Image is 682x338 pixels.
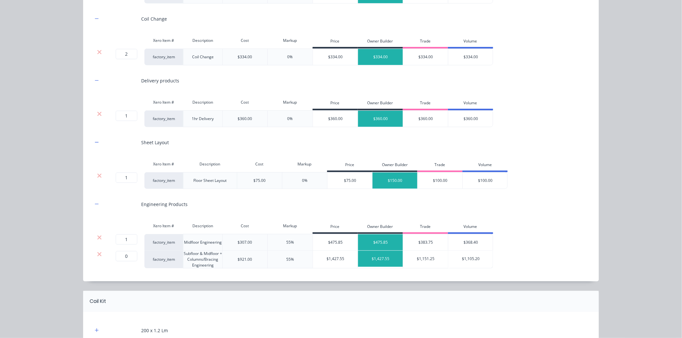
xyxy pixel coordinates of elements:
div: 0% [287,116,293,122]
div: Markup [268,220,313,232]
div: $307.00 [238,239,252,245]
div: Owner Builder [372,159,417,172]
div: Trade [417,159,463,172]
div: $334.00 [358,49,403,65]
div: Markup [282,158,327,171]
div: $75.00 [327,173,373,189]
div: Markup [268,34,313,47]
div: 55% [286,239,294,245]
div: Volume [448,221,493,234]
div: $360.00 [238,116,252,122]
div: Price [313,36,358,49]
div: Coil Kit [90,297,106,305]
div: Coil Change [141,15,167,22]
div: $1,105.20 [448,251,493,267]
div: $334.00 [448,49,493,65]
div: $75.00 [254,178,266,183]
div: Volume [448,36,493,49]
div: $1,427.55 [313,251,358,267]
div: Volume [463,159,508,172]
div: $368.40 [448,234,493,250]
div: Owner Builder [358,221,403,234]
div: $360.00 [403,111,448,127]
div: Xero Item # [144,34,183,47]
div: Xero Item # [144,220,183,232]
div: $921.00 [238,257,252,262]
div: 0% [287,54,293,60]
div: Price [313,221,358,234]
div: 1hr Delivery [183,110,222,127]
input: ? [116,111,137,121]
div: Xero Item # [144,96,183,109]
div: $100.00 [463,173,508,189]
div: Cost [237,158,282,171]
div: Midfloor Engineering [183,234,222,251]
div: Cost [222,34,268,47]
div: $334.00 [313,49,358,65]
div: Price [313,98,358,110]
div: Description [183,96,222,109]
div: Xero Item # [144,158,183,171]
div: Volume [448,98,493,110]
div: Owner Builder [358,36,403,49]
div: Price [327,159,372,172]
div: Delivery products [141,77,179,84]
input: ? [116,251,137,261]
div: factory_item [144,172,183,189]
div: $1,427.55 [358,251,403,267]
div: Subfloor & Midfloor + Columns/Bracing Engineering [183,251,222,268]
div: Trade [403,98,448,110]
div: Coil Change [183,49,222,65]
div: 55% [286,257,294,262]
input: ? [116,234,137,245]
div: $360.00 [313,111,358,127]
div: 200 x 1.2 Lm [141,327,168,334]
div: Sheet Layout [141,139,169,146]
div: $360.00 [358,111,403,127]
div: Description [183,158,237,171]
div: factory_item [144,110,183,127]
div: $334.00 [238,54,252,60]
div: $334.00 [403,49,448,65]
div: factory_item [144,251,183,268]
div: factory_item [144,234,183,251]
div: $150.00 [373,173,418,189]
div: Description [183,34,222,47]
div: Floor Sheet Layout [183,172,237,189]
div: Owner Builder [358,98,403,110]
input: ? [116,173,137,183]
div: $100.00 [418,173,463,189]
div: $360.00 [448,111,493,127]
div: Description [183,220,222,232]
div: Cost [222,220,268,232]
div: Cost [222,96,268,109]
div: 0% [302,178,307,183]
div: Markup [268,96,313,109]
div: factory_item [144,49,183,65]
div: $475.85 [358,234,403,250]
input: ? [116,49,137,59]
div: $1,151.25 [403,251,448,267]
div: $383.75 [403,234,448,250]
div: $475.85 [313,234,358,250]
div: Trade [403,221,448,234]
div: Engineering Products [141,201,188,208]
div: Trade [403,36,448,49]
